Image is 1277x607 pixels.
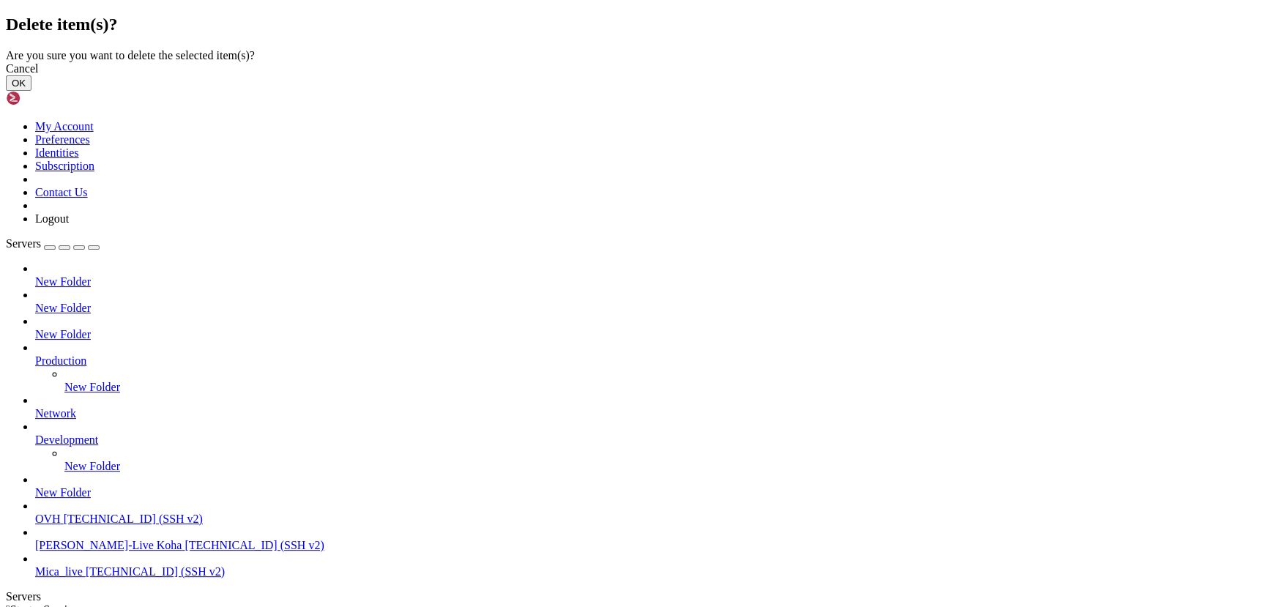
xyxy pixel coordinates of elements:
[35,513,1271,526] a: OVH [TECHNICAL_ID] (SSH v2)
[6,237,100,250] a: Servers
[35,486,1271,499] a: New Folder
[35,565,83,578] span: Mica_live
[6,15,1271,34] h2: Delete item(s)?
[64,381,1271,394] a: New Folder
[6,590,1271,603] div: Servers
[86,565,225,578] span: [TECHNICAL_ID] (SSH v2)
[35,275,91,288] span: New Folder
[35,146,79,159] a: Identities
[6,75,31,91] button: OK
[64,368,1271,394] li: New Folder
[185,539,324,551] span: [TECHNICAL_ID] (SSH v2)
[6,237,41,250] span: Servers
[35,433,1271,447] a: Development
[35,526,1271,552] li: [PERSON_NAME]-Live Koha [TECHNICAL_ID] (SSH v2)
[35,394,1271,420] li: Network
[35,160,94,172] a: Subscription
[35,552,1271,578] li: Mica_live [TECHNICAL_ID] (SSH v2)
[35,328,1271,341] a: New Folder
[35,262,1271,288] li: New Folder
[35,354,1271,368] a: Production
[64,381,120,393] span: New Folder
[64,460,120,472] span: New Folder
[35,302,1271,315] a: New Folder
[35,315,1271,341] li: New Folder
[35,539,1271,552] a: [PERSON_NAME]-Live Koha [TECHNICAL_ID] (SSH v2)
[35,328,91,340] span: New Folder
[6,91,90,105] img: Shellngn
[64,460,1271,473] a: New Folder
[35,341,1271,394] li: Production
[35,499,1271,526] li: OVH [TECHNICAL_ID] (SSH v2)
[6,62,1271,75] div: Cancel
[35,133,90,146] a: Preferences
[35,486,91,499] span: New Folder
[35,407,76,420] span: Network
[35,407,1271,420] a: Network
[35,354,86,367] span: Production
[35,275,1271,288] a: New Folder
[35,433,98,446] span: Development
[35,288,1271,315] li: New Folder
[35,120,94,133] a: My Account
[35,212,69,225] a: Logout
[64,513,203,525] span: [TECHNICAL_ID] (SSH v2)
[35,186,88,198] a: Contact Us
[64,447,1271,473] li: New Folder
[35,513,61,525] span: OVH
[6,49,1271,62] div: Are you sure you want to delete the selected item(s)?
[35,420,1271,473] li: Development
[35,565,1271,578] a: Mica_live [TECHNICAL_ID] (SSH v2)
[35,473,1271,499] li: New Folder
[35,539,182,551] span: [PERSON_NAME]-Live Koha
[35,302,91,314] span: New Folder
